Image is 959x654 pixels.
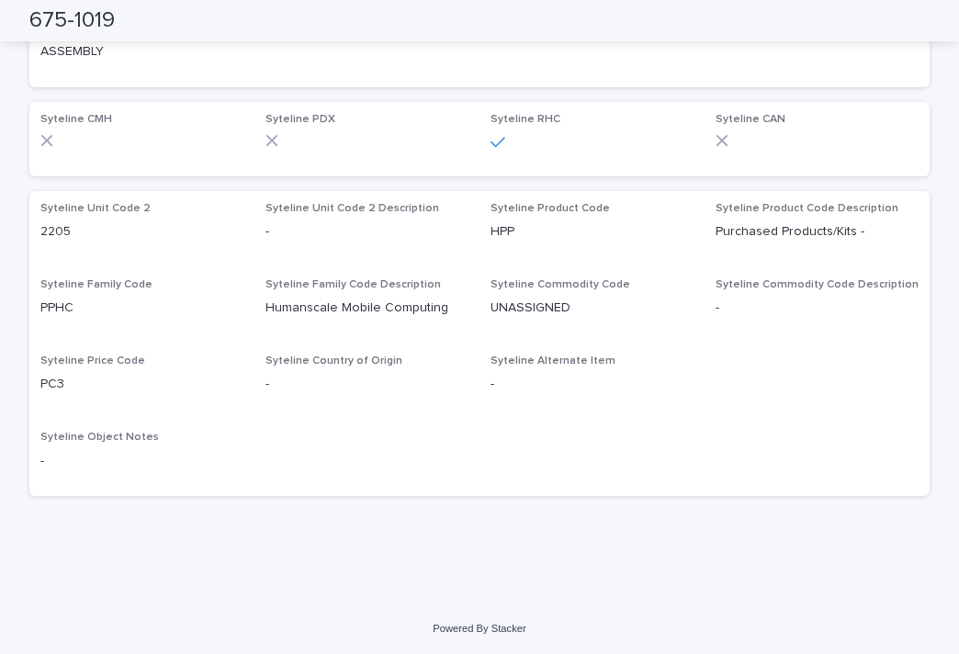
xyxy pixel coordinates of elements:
span: Syteline Unit Code 2 Description [265,203,439,214]
span: Syteline Product Code Description [716,203,898,214]
span: Syteline CMH [40,114,112,125]
p: PPHC [40,299,243,318]
p: MONITOR ARM FIXED HEIGHT ASSEMBLY [40,24,243,62]
p: Humanscale Mobile Computing [265,299,468,318]
h2: 675-1019 [29,7,115,34]
span: Syteline Alternate Item [491,355,615,366]
span: Syteline Product Code [491,203,610,214]
p: 2205 [40,222,243,242]
a: Powered By Stacker [433,623,525,634]
p: UNASSIGNED [491,299,694,318]
p: PC3 [40,375,243,394]
p: - [491,375,694,394]
span: Syteline Family Code Description [265,279,441,290]
p: - [265,375,468,394]
span: Syteline Family Code [40,279,152,290]
p: Purchased Products/Kits - [716,222,919,242]
span: Syteline Commodity Code Description [716,279,919,290]
p: - [265,222,468,242]
span: Syteline Commodity Code [491,279,630,290]
span: Syteline Unit Code 2 [40,203,151,214]
span: Syteline RHC [491,114,560,125]
p: - [40,452,919,471]
span: Syteline Country of Origin [265,355,402,366]
span: Syteline CAN [716,114,785,125]
span: Syteline PDX [265,114,335,125]
p: HPP [491,222,694,242]
span: Syteline Object Notes [40,432,159,443]
p: - [716,299,919,318]
span: Syteline Price Code [40,355,145,366]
